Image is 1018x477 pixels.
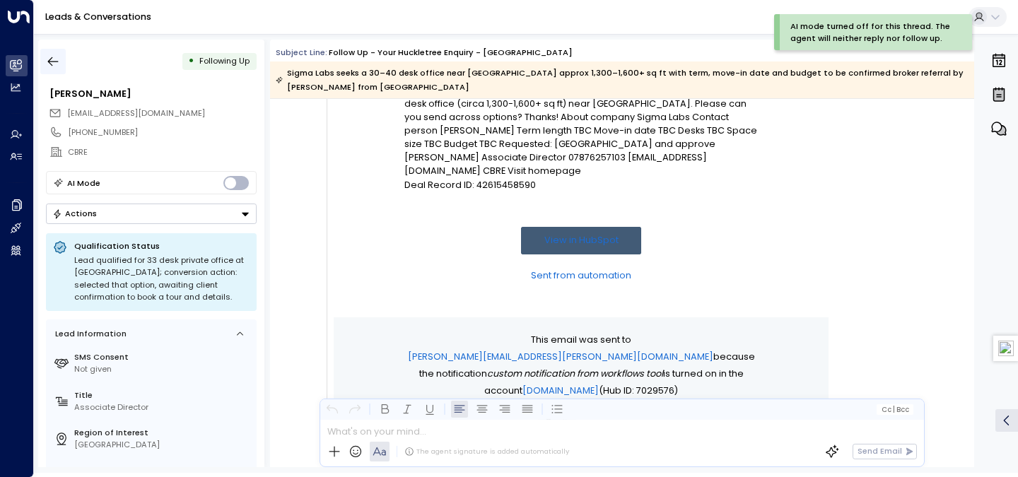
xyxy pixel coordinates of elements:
p: Deal Record ID: 42615458590 [404,178,758,192]
div: [PHONE_NUMBER] [68,126,256,139]
label: SMS Consent [74,351,252,363]
span: Cc Bcc [882,406,909,413]
label: Title [74,389,252,401]
a: Sent from automation [531,269,631,282]
button: Redo [346,401,363,418]
div: Sigma Labs seeks a 30–40 desk office near [GEOGRAPHIC_DATA] approx 1,300–1,600+ sq ft with term, ... [276,66,967,94]
div: Lead qualified for 33 desk private office at [GEOGRAPHIC_DATA]; conversion action: selected that ... [74,254,250,304]
div: Associate Director [74,401,252,413]
div: AI mode turned off for this thread. The agent will neither reply nor follow up. [790,20,951,45]
div: Not given [74,363,252,375]
button: Cc|Bcc [877,404,913,415]
div: Button group with a nested menu [46,204,257,224]
a: Leads & Conversations [45,11,151,23]
span: Following Up [199,55,250,66]
a: [DOMAIN_NAME] [522,382,599,399]
div: The agent signature is added automatically [404,447,569,457]
a: View in HubSpot [521,227,641,254]
div: Lead Information [51,328,127,340]
p: This email was sent to because the notification is turned on in the account (Hub ID: 7029576) [404,331,758,399]
p: This is a broker lead from [PERSON_NAME]. Reply to: [EMAIL_ADDRESS][DOMAIN_NAME] /// Subject: New... [404,42,758,178]
div: AI Mode [67,176,100,190]
button: Actions [46,204,257,224]
div: Follow up - Your Huckletree Enquiry - [GEOGRAPHIC_DATA] [329,47,573,59]
div: CBRE [68,146,256,158]
span: Custom notification from workflows tool [487,365,663,382]
span: | [893,406,895,413]
span: [EMAIL_ADDRESS][DOMAIN_NAME] [67,107,205,119]
div: • [188,51,194,71]
div: Actions [52,208,97,218]
div: [GEOGRAPHIC_DATA] [74,439,252,451]
p: Qualification Status [74,240,250,252]
span: Charlie.Powell1@cbre.com [67,107,205,119]
div: [PERSON_NAME] [49,87,256,100]
span: Subject Line: [276,47,327,58]
label: Region of Interest [74,427,252,439]
label: Product of Interest [74,465,252,477]
button: Undo [324,401,341,418]
a: [PERSON_NAME][EMAIL_ADDRESS][PERSON_NAME][DOMAIN_NAME] [408,348,713,365]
